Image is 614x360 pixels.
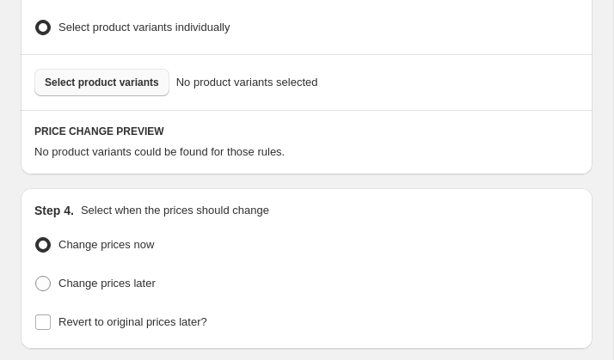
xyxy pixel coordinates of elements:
span: Change prices now [58,238,154,251]
h2: Step 4. [34,202,74,219]
span: Select product variants [45,76,159,89]
span: Change prices later [58,277,156,290]
h6: PRICE CHANGE PREVIEW [34,125,579,138]
span: No product variants could be found for those rules. [34,145,285,158]
span: No product variants selected [176,74,318,91]
button: Select product variants [34,69,169,96]
span: Revert to original prices later? [58,315,207,328]
span: Select product variants individually [58,21,230,34]
p: Select when the prices should change [81,202,269,219]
